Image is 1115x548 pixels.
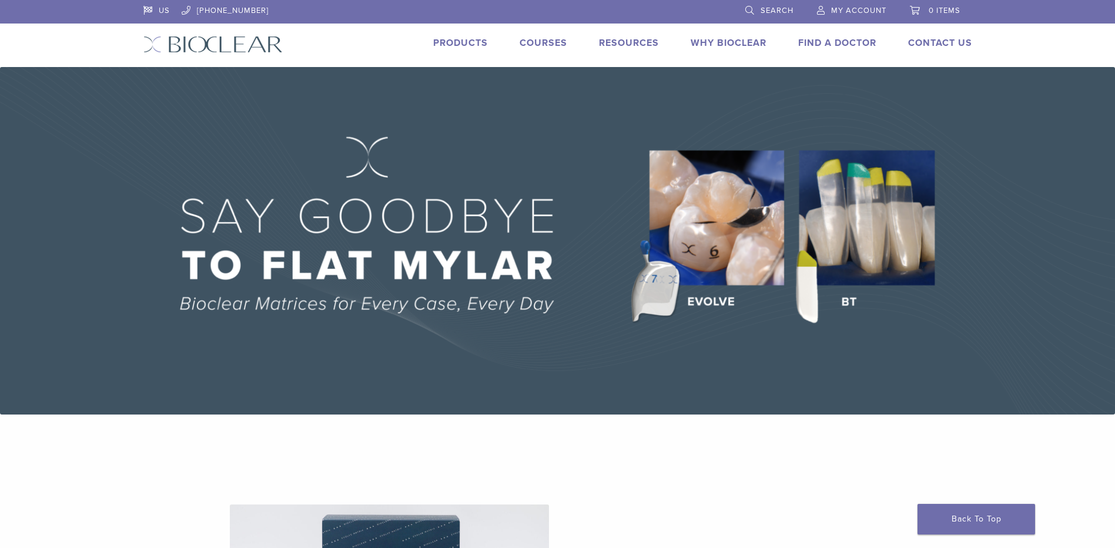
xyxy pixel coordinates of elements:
[908,37,972,49] a: Contact Us
[691,37,766,49] a: Why Bioclear
[761,6,793,15] span: Search
[929,6,960,15] span: 0 items
[831,6,886,15] span: My Account
[433,37,488,49] a: Products
[918,504,1035,534] a: Back To Top
[599,37,659,49] a: Resources
[520,37,567,49] a: Courses
[798,37,876,49] a: Find A Doctor
[143,36,283,53] img: Bioclear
